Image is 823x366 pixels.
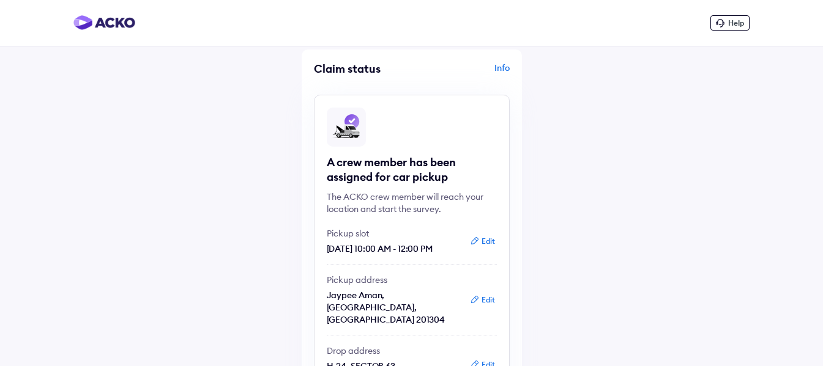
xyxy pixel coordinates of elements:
[314,62,409,76] div: Claim status
[327,155,497,185] div: A crew member has been assigned for car pickup
[466,294,499,306] button: Edit
[327,243,461,255] p: [DATE] 10:00 AM - 12:00 PM
[73,15,135,30] img: horizontal-gradient.png
[327,345,461,357] p: Drop address
[728,18,744,27] span: Help
[327,289,461,326] p: Jaypee Aman, [GEOGRAPHIC_DATA], [GEOGRAPHIC_DATA] 201304
[466,235,499,247] button: Edit
[327,274,461,286] p: Pickup address
[327,191,497,215] div: The ACKO crew member will reach your location and start the survey.
[415,62,510,85] div: Info
[327,227,461,240] p: Pickup slot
